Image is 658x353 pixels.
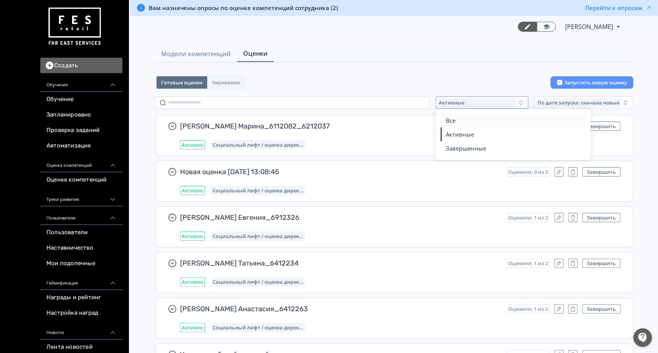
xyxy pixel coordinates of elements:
button: Готовые оценки [156,76,207,89]
span: Активные [439,99,464,106]
button: По дате запуска: сначала новые [534,96,633,109]
button: Завершенные [446,141,581,155]
div: Геймификация [40,271,122,290]
a: Мои подопечные [40,256,122,271]
div: Пользователи [40,206,122,225]
button: Завершить [582,167,620,176]
span: Светлана Илюхина [565,22,614,31]
span: Активно [182,324,203,331]
div: Оценка компетенций [40,154,122,172]
span: Активно [182,233,203,239]
span: Активные [446,130,474,138]
span: Оценили: 0 из 2 [508,169,548,175]
button: Все [446,113,581,127]
span: Новая оценка [DATE] 13:08:45 [180,167,500,176]
span: Вам назначены опросы по оценке компетенций сотрудника (2) [149,4,338,12]
a: Переключиться в режим ученика [537,22,556,32]
span: Активно [182,187,203,194]
span: Активно [182,142,203,148]
span: [PERSON_NAME] Марина_6112082_6212037 [180,122,500,131]
span: Социальный лифт / оценка директора магазина [213,142,304,148]
button: Запустить новую оценку [550,76,633,89]
span: Социальный лифт / оценка директора магазина [213,324,304,331]
span: [PERSON_NAME] Евгения_6912326 [180,213,500,222]
a: Наставничество [40,240,122,256]
span: Готовые оценки [161,79,203,86]
img: https://files.teachbase.ru/system/account/57463/logo/medium-936fc5084dd2c598f50a98b9cbe0469a.png [46,5,102,48]
span: Оценили: 1 из 2 [508,214,548,221]
span: Черновики [212,79,240,86]
span: Социальный лифт / оценка директора магазина [213,279,304,285]
span: По дате запуска: сначала новые [538,99,619,106]
button: Завершить [582,122,620,131]
button: Создать [40,58,122,73]
span: [PERSON_NAME] Анастасия_6412263 [180,304,500,314]
button: Активные [436,96,528,109]
a: Оценка компетенций [40,172,122,188]
button: Активные [446,127,581,141]
a: Пользователи [40,225,122,240]
button: Завершить [582,259,620,268]
span: Оценили: 1 из 2 [508,260,548,266]
span: Социальный лифт / оценка директора магазина [213,233,304,239]
span: Социальный лифт / оценка директора магазина [213,187,304,194]
a: Настройка наград [40,305,122,321]
button: Черновики [207,76,245,89]
span: Все [446,117,455,124]
span: Оценили: 1 из 2 [508,306,548,312]
div: Треки развития [40,188,122,206]
span: Модели компетенций [161,49,231,58]
span: Активно [182,279,203,285]
a: Награды и рейтинг [40,290,122,305]
span: Завершенные [446,144,486,152]
a: Запланировано [40,107,122,123]
button: Завершить [582,213,620,222]
a: Автоматизация [40,138,122,154]
a: Проверка заданий [40,123,122,138]
button: Перейти к опросам [585,4,652,12]
button: Завершить [582,304,620,314]
a: Обучение [40,92,122,107]
div: Новости [40,321,122,339]
div: Обучение [40,73,122,92]
span: Оценки [243,49,268,58]
span: [PERSON_NAME] Татьяна_6412234 [180,259,500,268]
